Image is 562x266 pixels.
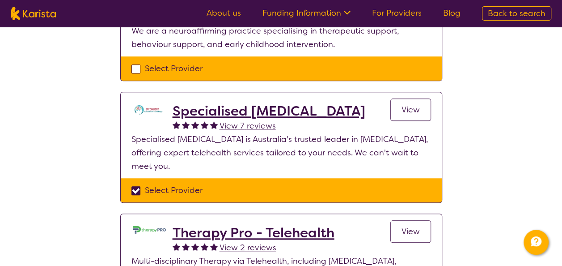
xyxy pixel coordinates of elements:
p: We are a neuroaffirming practice specialising in therapeutic support, behaviour support, and earl... [131,24,431,51]
img: fullstar [191,121,199,129]
img: fullstar [173,243,180,250]
img: lehxprcbtunjcwin5sb4.jpg [131,225,167,235]
span: View 7 reviews [220,120,276,131]
a: Therapy Pro - Telehealth [173,225,334,241]
a: Back to search [482,6,551,21]
a: For Providers [372,8,422,18]
img: fullstar [191,243,199,250]
img: Karista logo [11,7,56,20]
span: Back to search [488,8,545,19]
span: View [401,104,420,115]
img: tc7lufxpovpqcirzzyzq.png [131,103,167,116]
a: View [390,99,431,121]
span: View 2 reviews [220,242,276,253]
a: Funding Information [262,8,351,18]
img: fullstar [201,243,208,250]
p: Specialised [MEDICAL_DATA] is Australia's trusted leader in [MEDICAL_DATA], offering expert teleh... [131,133,431,173]
img: fullstar [210,121,218,129]
img: fullstar [182,121,190,129]
img: fullstar [201,121,208,129]
span: View [401,226,420,237]
a: View 7 reviews [220,119,276,133]
img: fullstar [210,243,218,250]
img: fullstar [173,121,180,129]
button: Channel Menu [524,230,549,255]
a: View 2 reviews [220,241,276,254]
a: Specialised [MEDICAL_DATA] [173,103,365,119]
a: About us [207,8,241,18]
img: fullstar [182,243,190,250]
a: Blog [443,8,461,18]
a: View [390,220,431,243]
